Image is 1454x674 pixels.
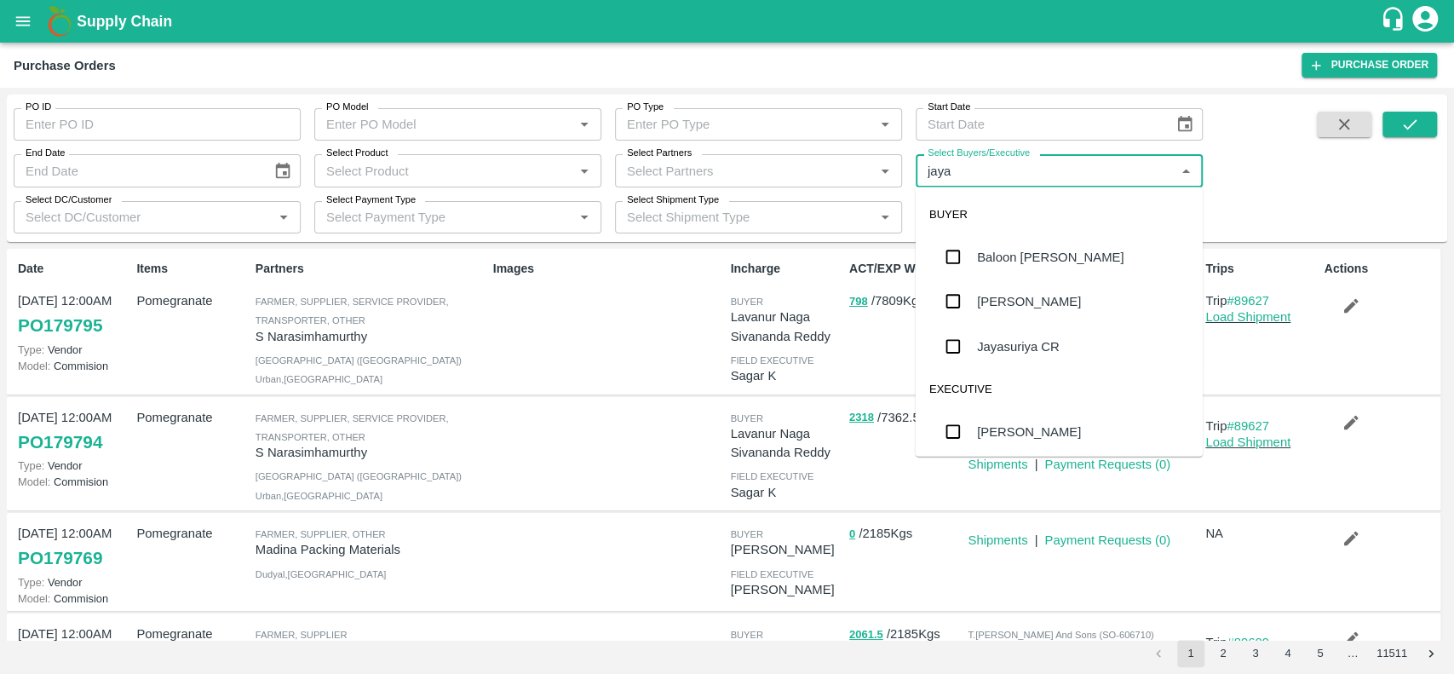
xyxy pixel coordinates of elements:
a: Payment Requests (0) [1044,458,1170,471]
span: Farmer, Supplier, Service Provider, Transporter, Other [256,297,449,325]
div: | [1027,524,1037,550]
p: Pomegranate [136,625,248,643]
input: Select Buyers/Executive [921,159,1170,181]
p: Madina Packing Materials [256,540,486,559]
img: logo [43,4,77,38]
p: Items [136,260,248,278]
span: buyer [730,630,762,640]
a: Supply Chain [77,9,1380,33]
p: ACT/EXP Weight [849,260,961,278]
p: Images [493,260,724,278]
span: [GEOGRAPHIC_DATA] ([GEOGRAPHIC_DATA]) Urban , [GEOGRAPHIC_DATA] [256,355,462,384]
a: Shipments [968,533,1027,547]
p: Partners [256,260,486,278]
p: Vendor [18,458,129,474]
input: Select Payment Type [319,206,546,228]
button: Open [874,113,896,135]
span: T.[PERSON_NAME] And Sons (SO-606710) [968,630,1153,640]
span: Type: [18,576,44,589]
input: Enter PO ID [14,108,301,141]
span: field executive [730,569,813,579]
label: Select Shipment Type [627,193,719,207]
span: Farmer, Supplier, Other [256,529,386,539]
button: Go to page 11511 [1371,640,1412,667]
input: Start Date [916,108,1162,141]
span: buyer [730,529,762,539]
span: Type: [18,343,44,356]
p: Commision [18,590,129,607]
button: Open [573,113,595,135]
p: S Narasimhamurthy [256,327,486,346]
p: S Narasimhamurthy [256,443,486,462]
button: open drawer [3,2,43,41]
div: | [1027,448,1037,474]
p: [DATE] 12:00AM [18,408,129,427]
input: Select DC/Customer [19,206,267,228]
p: [PERSON_NAME] [730,540,842,559]
div: [PERSON_NAME] [977,292,1081,311]
p: Incharge [730,260,842,278]
b: Supply Chain [77,13,172,30]
button: Go to page 3 [1242,640,1269,667]
button: 798 [849,292,868,312]
nav: pagination navigation [1142,640,1447,667]
p: [DATE] 12:00AM [18,291,129,310]
span: buyer [730,297,762,307]
p: Sagar K [730,483,842,502]
input: Enter PO Model [319,113,568,135]
p: Pomegranate [136,524,248,543]
p: Lavanur Naga Sivananda Reddy [730,308,842,346]
button: Go to next page [1417,640,1445,667]
p: / 2185 Kgs [849,625,961,644]
div: Purchase Orders [14,55,116,77]
div: account of current user [1410,3,1440,39]
label: Select Product [326,147,388,160]
span: Dudyal , [GEOGRAPHIC_DATA] [256,569,387,579]
a: PO179769 [18,543,102,573]
p: Sagar K [730,366,842,385]
a: Shipments [968,458,1027,471]
div: customer-support [1380,6,1410,37]
p: Pomegranate [136,291,248,310]
input: Select Product [319,159,568,181]
label: Select Partners [627,147,692,160]
span: field executive [730,471,813,481]
div: BUYER [916,194,1203,235]
button: Choose date [1169,108,1201,141]
span: buyer [730,413,762,423]
a: PO179795 [18,310,102,341]
span: Model: [18,475,50,488]
p: [DATE] 12:00AM [18,625,129,643]
div: [PERSON_NAME] [977,422,1081,441]
p: Trip [1205,417,1317,435]
div: EXECUTIVE [916,368,1203,409]
a: Payment Requests (0) [1044,533,1170,547]
a: Load Shipment [1205,435,1290,449]
button: Open [573,206,595,228]
span: Model: [18,360,50,372]
button: Open [573,160,595,182]
p: Commision [18,358,129,374]
p: / 2185 Kgs [849,524,961,544]
label: Select DC/Customer [26,193,112,207]
a: #89609 [1227,636,1269,649]
span: Farmer, Supplier, Service Provider, Transporter, Other [256,413,449,442]
p: Pomegranate [136,408,248,427]
div: … [1339,646,1366,662]
span: Type: [18,459,44,472]
button: Go to page 5 [1307,640,1334,667]
a: PO179794 [18,427,102,458]
p: Actions [1325,260,1436,278]
span: field executive [730,355,813,366]
p: Trip [1205,291,1317,310]
input: End Date [14,154,260,187]
p: / 7362.5 Kgs [849,408,961,428]
button: Go to page 4 [1274,640,1302,667]
span: Model: [18,592,50,605]
button: Open [874,206,896,228]
label: Select Payment Type [326,193,416,207]
label: PO Type [627,101,664,114]
button: Choose date [267,155,299,187]
input: Enter PO Type [620,113,869,135]
p: Vendor [18,342,129,358]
